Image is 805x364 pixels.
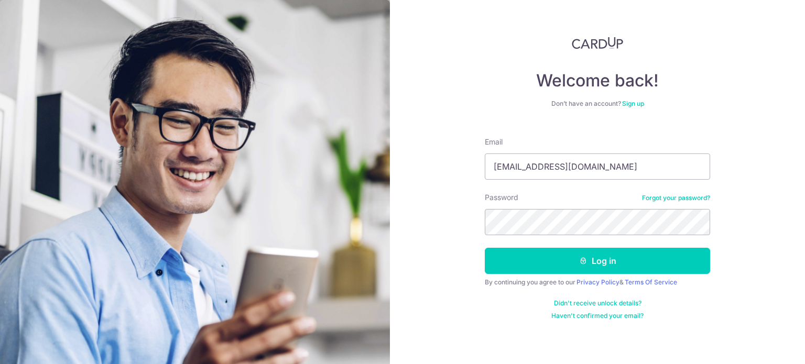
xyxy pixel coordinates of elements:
[485,100,710,108] div: Don’t have an account?
[622,100,644,107] a: Sign up
[485,153,710,180] input: Enter your Email
[576,278,619,286] a: Privacy Policy
[485,137,503,147] label: Email
[642,194,710,202] a: Forgot your password?
[554,299,641,307] a: Didn't receive unlock details?
[485,192,518,203] label: Password
[625,278,677,286] a: Terms Of Service
[551,312,644,320] a: Haven't confirmed your email?
[485,248,710,274] button: Log in
[485,70,710,91] h4: Welcome back!
[485,278,710,286] div: By continuing you agree to our &
[572,37,623,49] img: CardUp Logo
